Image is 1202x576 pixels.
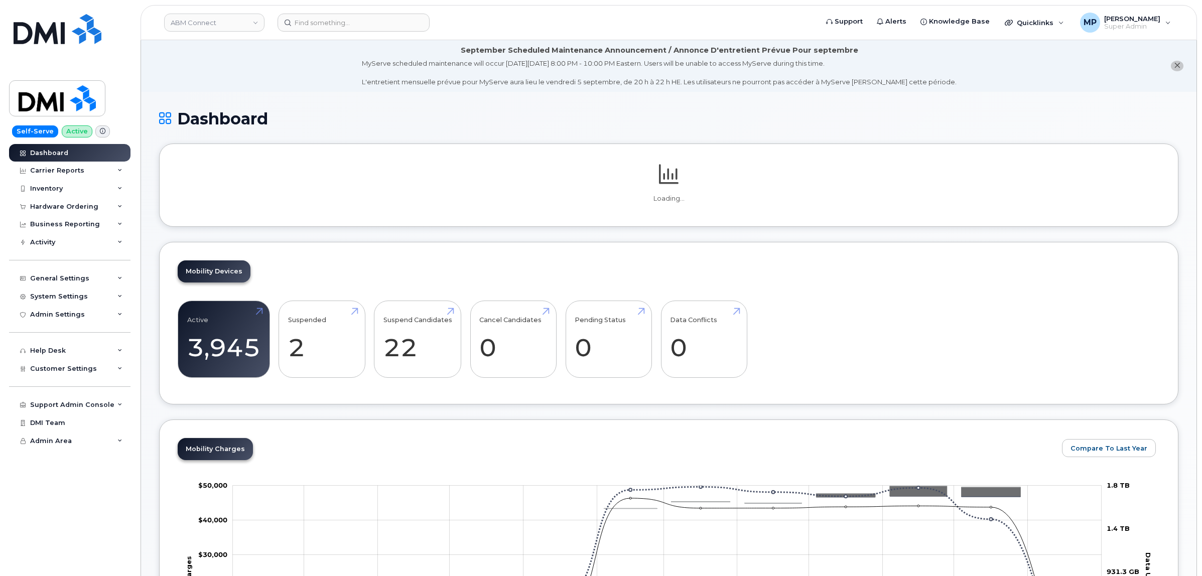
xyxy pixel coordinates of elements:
[198,550,227,558] g: $0
[1171,61,1183,71] button: close notification
[383,306,452,372] a: Suspend Candidates 22
[288,306,356,372] a: Suspended 2
[198,516,227,524] tspan: $40,000
[670,306,738,372] a: Data Conflicts 0
[187,306,260,372] a: Active 3,945
[159,110,1178,127] h1: Dashboard
[1107,567,1139,575] tspan: 931.3 GB
[198,516,227,524] g: $0
[198,550,227,558] tspan: $30,000
[1107,524,1130,532] tspan: 1.4 TB
[178,260,250,282] a: Mobility Devices
[178,438,253,460] a: Mobility Charges
[461,45,858,56] div: September Scheduled Maintenance Announcement / Annonce D'entretient Prévue Pour septembre
[479,306,547,372] a: Cancel Candidates 0
[1071,444,1147,453] span: Compare To Last Year
[362,59,957,87] div: MyServe scheduled maintenance will occur [DATE][DATE] 8:00 PM - 10:00 PM Eastern. Users will be u...
[1107,481,1130,489] tspan: 1.8 TB
[575,306,642,372] a: Pending Status 0
[198,481,227,489] g: $0
[1062,439,1156,457] button: Compare To Last Year
[198,481,227,489] tspan: $50,000
[178,194,1160,203] p: Loading...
